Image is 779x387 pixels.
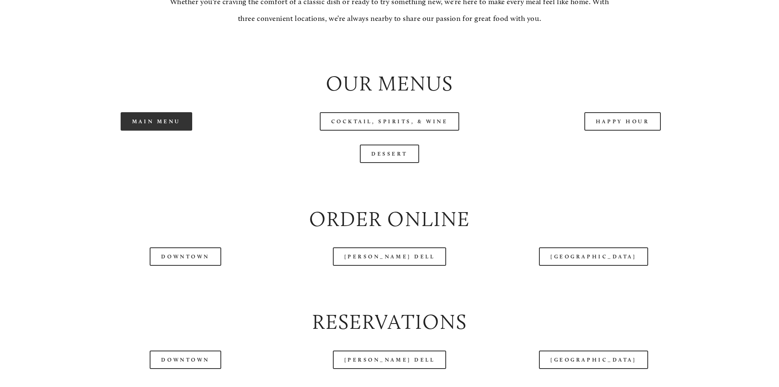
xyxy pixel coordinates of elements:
a: Downtown [150,351,221,369]
h2: Reservations [47,308,732,337]
a: Happy Hour [584,112,661,131]
a: Cocktail, Spirits, & Wine [320,112,460,131]
a: Main Menu [121,112,192,131]
a: Downtown [150,247,221,266]
h2: Order Online [47,205,732,234]
a: Dessert [360,145,419,163]
a: [PERSON_NAME] Dell [333,247,447,266]
h2: Our Menus [47,69,732,98]
a: [PERSON_NAME] Dell [333,351,447,369]
a: [GEOGRAPHIC_DATA] [539,351,648,369]
a: [GEOGRAPHIC_DATA] [539,247,648,266]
